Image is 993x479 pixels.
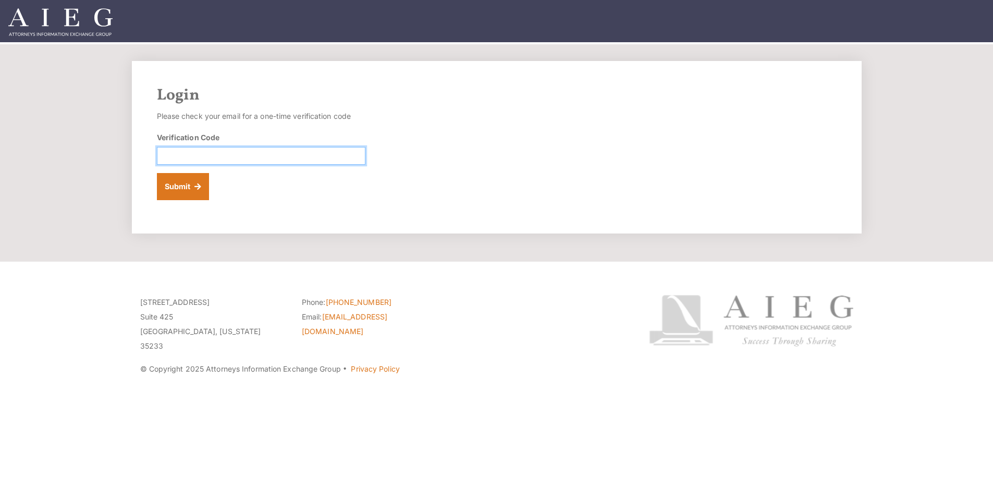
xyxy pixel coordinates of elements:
[157,86,837,105] h2: Login
[302,310,448,339] li: Email:
[140,295,286,353] p: [STREET_ADDRESS] Suite 425 [GEOGRAPHIC_DATA], [US_STATE] 35233
[302,295,448,310] li: Phone:
[302,312,387,336] a: [EMAIL_ADDRESS][DOMAIN_NAME]
[326,298,391,306] a: [PHONE_NUMBER]
[649,295,853,347] img: Attorneys Information Exchange Group logo
[157,132,220,143] label: Verification Code
[342,369,347,374] span: ·
[351,364,399,373] a: Privacy Policy
[157,173,210,200] button: Submit
[157,109,365,124] p: Please check your email for a one-time verification code
[8,8,113,36] img: Attorneys Information Exchange Group
[140,362,610,376] p: © Copyright 2025 Attorneys Information Exchange Group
